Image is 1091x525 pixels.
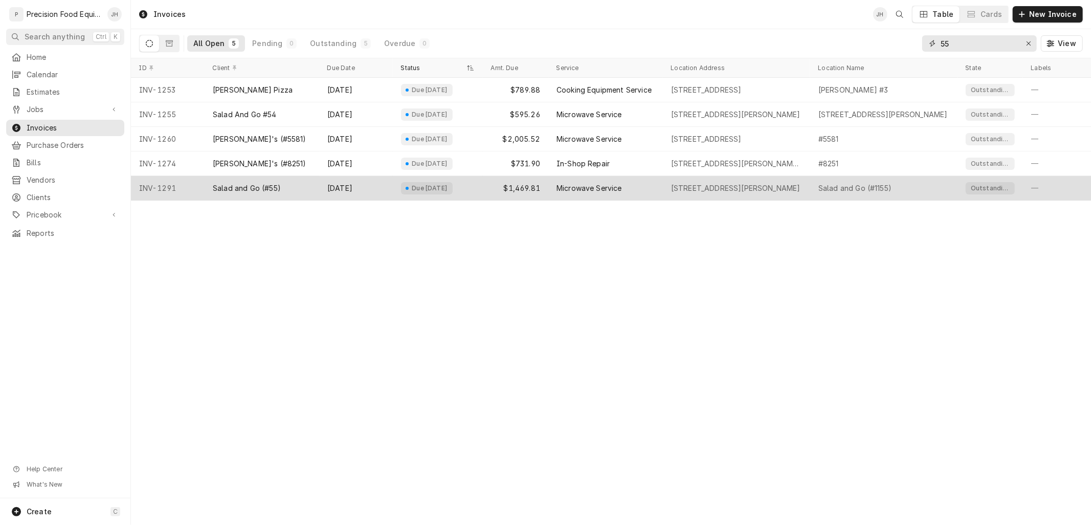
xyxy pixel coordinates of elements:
[411,135,449,143] div: Due [DATE]
[27,192,119,203] span: Clients
[941,35,1017,52] input: Keyword search
[9,7,24,21] div: P
[6,462,124,476] a: Go to Help Center
[970,184,1011,192] div: Outstanding
[818,183,892,193] div: Salad and Go (#1155)
[213,110,277,120] div: Salad And Go #54
[6,29,124,45] button: Search anythingCtrlK
[6,207,124,223] a: Go to Pricebook
[213,134,306,144] div: [PERSON_NAME]'s (#5581)
[288,39,295,48] div: 0
[421,39,428,48] div: 0
[6,67,124,83] a: Calendar
[213,64,309,72] div: Client
[873,7,887,21] div: Jason Hertel's Avatar
[27,158,119,168] span: Bills
[6,189,124,206] a: Clients
[411,184,449,192] div: Due [DATE]
[27,70,119,80] span: Calendar
[411,111,449,119] div: Due [DATE]
[6,225,124,242] a: Reports
[671,85,742,95] div: [STREET_ADDRESS]
[213,159,306,169] div: [PERSON_NAME]'s (#8251)
[131,151,205,176] div: INV-1274
[213,183,281,193] div: Salad and Go (#55)
[319,176,393,201] div: [DATE]
[671,183,800,193] div: [STREET_ADDRESS][PERSON_NAME]
[483,151,548,176] div: $731.90
[411,160,449,168] div: Due [DATE]
[556,64,653,72] div: Service
[1056,38,1078,49] span: View
[96,33,106,41] span: Ctrl
[873,7,887,21] div: JH
[114,33,118,41] span: K
[384,38,415,49] div: Overdue
[556,183,622,193] div: Microwave Service
[6,137,124,154] a: Purchase Orders
[131,78,205,102] div: INV-1253
[818,64,947,72] div: Location Name
[818,110,948,120] div: [STREET_ADDRESS][PERSON_NAME]
[27,210,104,220] span: Pricebook
[970,86,1011,94] div: Outstanding
[139,64,194,72] div: ID
[1041,35,1083,52] button: View
[483,176,548,201] div: $1,469.81
[327,64,383,72] div: Due Date
[27,507,52,516] span: Create
[933,9,954,19] div: Table
[27,104,104,115] span: Jobs
[319,78,393,102] div: [DATE]
[27,228,119,238] span: Reports
[107,7,122,21] div: Jason Hertel's Avatar
[319,102,393,127] div: [DATE]
[1020,35,1037,52] button: Erase input
[671,159,802,169] div: [STREET_ADDRESS][PERSON_NAME][PERSON_NAME]
[27,9,102,19] div: Precision Food Equipment LLC
[131,176,205,201] div: INV-1291
[363,39,369,48] div: 5
[892,6,908,23] button: Open search
[818,159,839,169] div: #8251
[556,110,622,120] div: Microwave Service
[27,140,119,150] span: Purchase Orders
[193,38,225,49] div: All Open
[966,64,1015,72] div: State
[6,101,124,118] a: Go to Jobs
[319,151,393,176] div: [DATE]
[1027,9,1079,19] span: New Invoice
[671,64,800,72] div: Location Address
[252,38,282,49] div: Pending
[213,85,293,95] div: [PERSON_NAME] Pizza
[6,120,124,136] a: Invoices
[113,508,118,516] span: C
[556,85,652,95] div: Cooking Equipment Service
[6,477,124,492] a: Go to What's New
[483,102,548,127] div: $595.26
[556,134,622,144] div: Microwave Service
[231,39,237,48] div: 5
[1013,6,1083,23] button: New Invoice
[970,135,1011,143] div: Outstanding
[818,85,888,95] div: [PERSON_NAME] #3
[319,127,393,151] div: [DATE]
[818,134,839,144] div: #5581
[27,175,119,185] span: Vendors
[25,32,85,42] span: Search anything
[27,87,119,97] span: Estimates
[483,127,548,151] div: $2,005.52
[6,49,124,65] a: Home
[970,160,1011,168] div: Outstanding
[981,9,1002,19] div: Cards
[671,134,742,144] div: [STREET_ADDRESS]
[27,480,118,489] span: What's New
[310,38,357,49] div: Outstanding
[6,84,124,100] a: Estimates
[107,7,122,21] div: JH
[27,123,119,133] span: Invoices
[411,86,449,94] div: Due [DATE]
[131,127,205,151] div: INV-1260
[556,159,610,169] div: In-Shop Repair
[131,102,205,127] div: INV-1255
